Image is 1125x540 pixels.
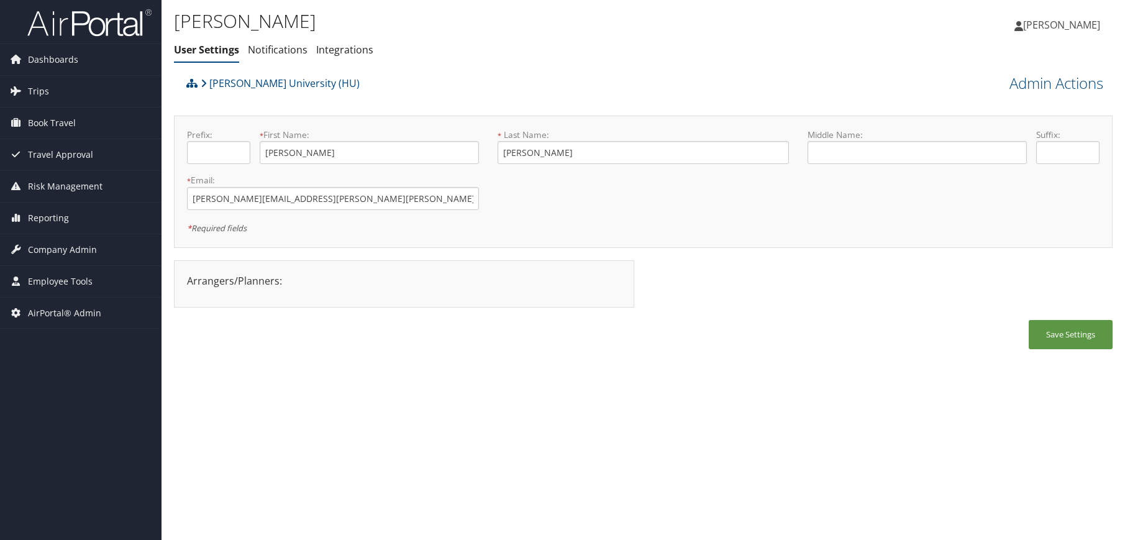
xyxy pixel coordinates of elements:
[1029,320,1113,349] button: Save Settings
[248,43,307,57] a: Notifications
[28,171,102,202] span: Risk Management
[1009,73,1103,94] a: Admin Actions
[28,108,76,139] span: Book Travel
[28,234,97,265] span: Company Admin
[28,76,49,107] span: Trips
[260,129,478,141] label: First Name:
[28,298,101,329] span: AirPortal® Admin
[1036,129,1100,141] label: Suffix:
[178,273,631,288] div: Arrangers/Planners:
[174,8,799,34] h1: [PERSON_NAME]
[27,8,152,37] img: airportal-logo.png
[174,43,239,57] a: User Settings
[1023,18,1100,32] span: [PERSON_NAME]
[316,43,373,57] a: Integrations
[187,174,479,186] label: Email:
[808,129,1026,141] label: Middle Name:
[498,129,790,141] label: Last Name:
[1014,6,1113,43] a: [PERSON_NAME]
[28,44,78,75] span: Dashboards
[28,266,93,297] span: Employee Tools
[187,222,247,234] em: Required fields
[28,139,93,170] span: Travel Approval
[187,129,250,141] label: Prefix:
[28,203,69,234] span: Reporting
[201,71,360,96] a: [PERSON_NAME] University (HU)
